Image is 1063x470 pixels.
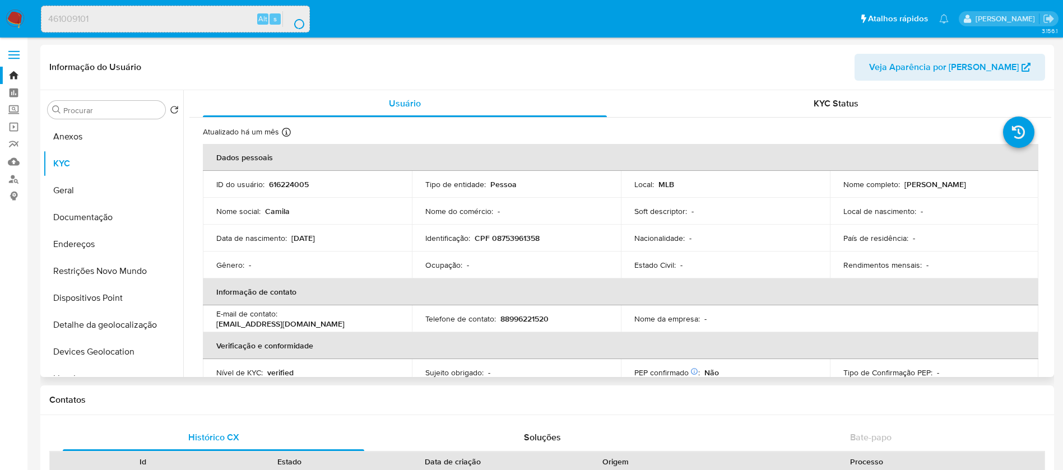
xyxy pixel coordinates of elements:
p: Telefone de contato : [425,314,496,324]
h1: Contatos [49,394,1045,406]
p: Nacionalidade : [634,233,685,243]
button: Devices Geolocation [43,338,183,365]
div: Id [77,456,208,467]
span: Usuário [389,97,421,110]
p: [DATE] [291,233,315,243]
p: Nível de KYC : [216,367,263,378]
div: Data de criação [371,456,535,467]
p: Pessoa [490,179,517,189]
p: - [691,206,694,216]
p: Sujeito obrigado : [425,367,484,378]
span: Veja Aparência por [PERSON_NAME] [869,54,1019,81]
button: Procurar [52,105,61,114]
p: Gênero : [216,260,244,270]
button: search-icon [282,11,305,27]
a: Notificações [939,14,949,24]
button: Geral [43,177,183,204]
p: Nome completo : [843,179,900,189]
span: Histórico CX [188,431,239,444]
p: Local de nascimento : [843,206,916,216]
p: [EMAIL_ADDRESS][DOMAIN_NAME] [216,319,345,329]
p: verified [267,367,294,378]
button: Retornar ao pedido padrão [170,105,179,118]
div: Processo [697,456,1037,467]
p: Soft descriptor : [634,206,687,216]
div: Estado [224,456,355,467]
button: Dispositivos Point [43,285,183,311]
th: Informação de contato [203,278,1038,305]
input: Pesquise usuários ou casos... [41,12,309,26]
p: 88996221520 [500,314,549,324]
p: Não [704,367,719,378]
h1: Informação do Usuário [49,62,141,73]
span: s [273,13,277,24]
p: - [921,206,923,216]
p: PEP confirmado : [634,367,700,378]
button: Detalhe da geolocalização [43,311,183,338]
p: MLB [658,179,674,189]
button: Endereços [43,231,183,258]
p: E-mail de contato : [216,309,277,319]
button: Lista Interna [43,365,183,392]
input: Procurar [63,105,161,115]
p: Tipo de Confirmação PEP : [843,367,932,378]
button: Restrições Novo Mundo [43,258,183,285]
p: - [467,260,469,270]
span: Atalhos rápidos [868,13,928,25]
p: Nome da empresa : [634,314,700,324]
span: Bate-papo [850,431,892,444]
p: Rendimentos mensais : [843,260,922,270]
button: KYC [43,150,183,177]
p: Identificação : [425,233,470,243]
p: País de residência : [843,233,908,243]
a: Sair [1043,13,1055,25]
p: [PERSON_NAME] [904,179,966,189]
p: - [488,367,490,378]
p: Nome do comércio : [425,206,493,216]
p: Nome social : [216,206,261,216]
p: 616224005 [269,179,309,189]
p: Camila [265,206,290,216]
p: Atualizado há um mês [203,127,279,137]
p: ID do usuário : [216,179,264,189]
p: - [913,233,915,243]
p: - [704,314,707,324]
span: Alt [258,13,267,24]
button: Veja Aparência por [PERSON_NAME] [855,54,1045,81]
p: - [689,233,691,243]
p: CPF 08753961358 [475,233,540,243]
p: - [680,260,683,270]
th: Dados pessoais [203,144,1038,171]
p: Ocupação : [425,260,462,270]
button: Anexos [43,123,183,150]
div: Origem [550,456,681,467]
span: KYC Status [814,97,858,110]
p: weverton.gomes@mercadopago.com.br [976,13,1039,24]
p: Local : [634,179,654,189]
p: - [937,367,939,378]
p: Data de nascimento : [216,233,287,243]
span: Soluções [524,431,561,444]
button: Documentação [43,204,183,231]
p: - [926,260,929,270]
p: Tipo de entidade : [425,179,486,189]
p: - [498,206,500,216]
p: Estado Civil : [634,260,676,270]
p: - [249,260,251,270]
th: Verificação e conformidade [203,332,1038,359]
